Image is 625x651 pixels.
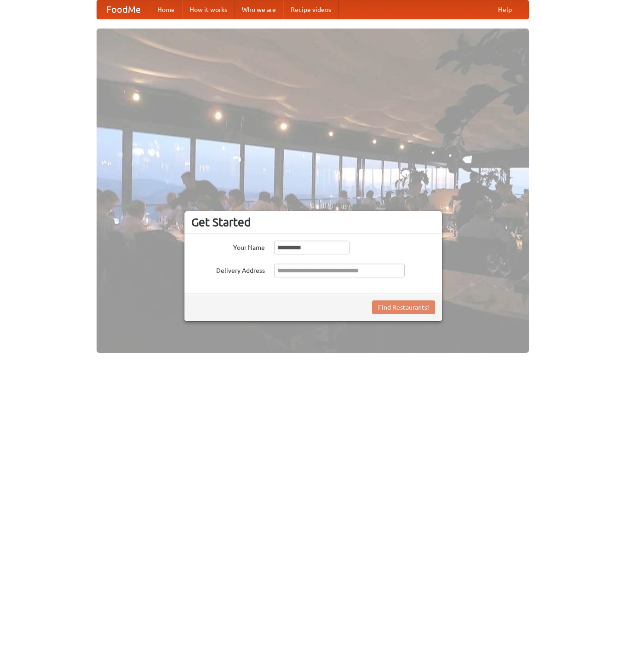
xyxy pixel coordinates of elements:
[235,0,283,19] a: Who we are
[150,0,182,19] a: Home
[191,264,265,275] label: Delivery Address
[372,300,435,314] button: Find Restaurants!
[283,0,338,19] a: Recipe videos
[191,215,435,229] h3: Get Started
[97,0,150,19] a: FoodMe
[182,0,235,19] a: How it works
[191,241,265,252] label: Your Name
[491,0,519,19] a: Help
